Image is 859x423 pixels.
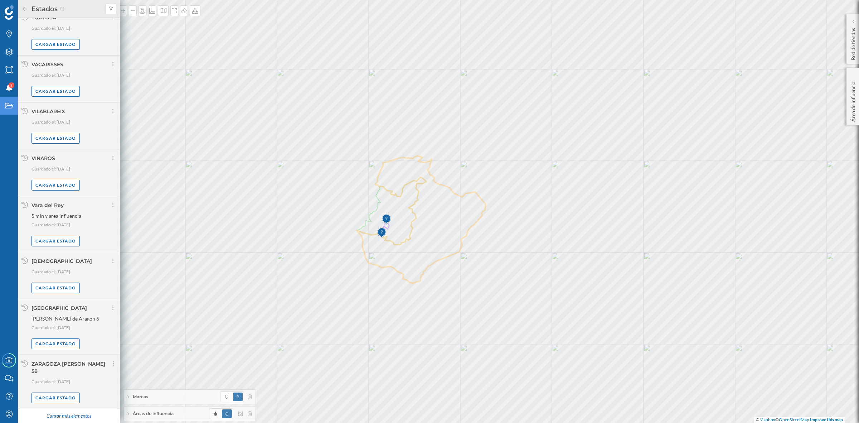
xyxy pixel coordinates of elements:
div: [GEOGRAPHIC_DATA] [31,305,87,311]
p: Guardado el: [DATE] [31,72,116,79]
h2: Estados [28,3,59,15]
p: Área de influencia [850,79,857,122]
div: VILABLAREIX [31,108,65,115]
a: Improve this map [810,417,843,422]
p: Guardado el: [DATE] [31,119,116,126]
a: Mapbox [759,417,775,422]
a: OpenStreetMap [779,417,809,422]
span: 8 [10,82,13,89]
p: Guardado el: [DATE] [31,378,116,385]
p: Guardado el: [DATE] [31,165,116,173]
div: Cargar más elementos [42,410,95,422]
span: Marcas [133,394,148,400]
div: © © [754,417,845,423]
div: [DEMOGRAPHIC_DATA] [31,258,92,264]
img: Marker [377,226,386,240]
img: Geoblink Logo [5,5,14,20]
div: VINAROS [31,155,55,162]
div: VACARISSES [31,61,63,68]
div: ZARAGOZA [PERSON_NAME] 58 [31,361,105,374]
span: Áreas de influencia [133,410,174,417]
span: Soporte [14,5,40,11]
p: Guardado el: [DATE] [31,324,116,331]
div: Vara del Rey [31,202,64,208]
img: Marker [382,212,391,226]
p: Red de tiendas [850,25,857,60]
p: Guardado el: [DATE] [31,268,116,275]
span: 5 min y area influencia [31,212,81,220]
span: [PERSON_NAME] de Aragon 6 [31,315,99,322]
p: Guardado el: [DATE] [31,25,116,32]
p: Guardado el: [DATE] [31,221,116,229]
